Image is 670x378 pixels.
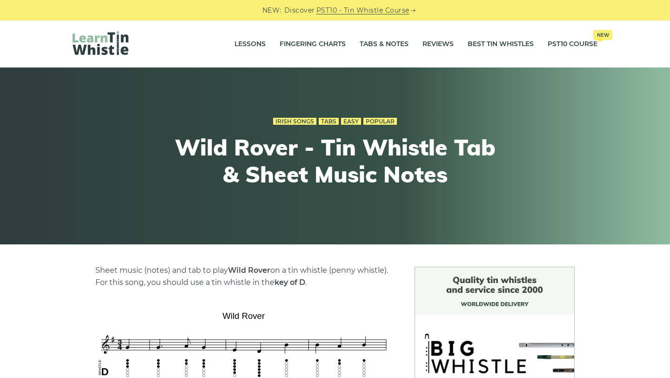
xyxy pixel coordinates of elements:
strong: Wild Rover [228,266,270,275]
p: Sheet music (notes) and tab to play on a tin whistle (penny whistle). For this song, you should u... [95,264,392,289]
a: Popular [363,118,397,125]
a: PST10 CourseNew [548,33,597,56]
a: Easy [341,118,361,125]
a: Irish Songs [273,118,316,125]
a: Lessons [234,33,266,56]
strong: key of D [275,278,305,287]
a: Tabs & Notes [360,33,409,56]
img: LearnTinWhistle.com [73,31,128,55]
a: Best Tin Whistles [468,33,534,56]
h1: Wild Rover - Tin Whistle Tab & Sheet Music Notes [164,134,506,188]
a: Tabs [319,118,339,125]
a: Fingering Charts [280,33,346,56]
span: New [593,30,612,40]
a: Reviews [422,33,454,56]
